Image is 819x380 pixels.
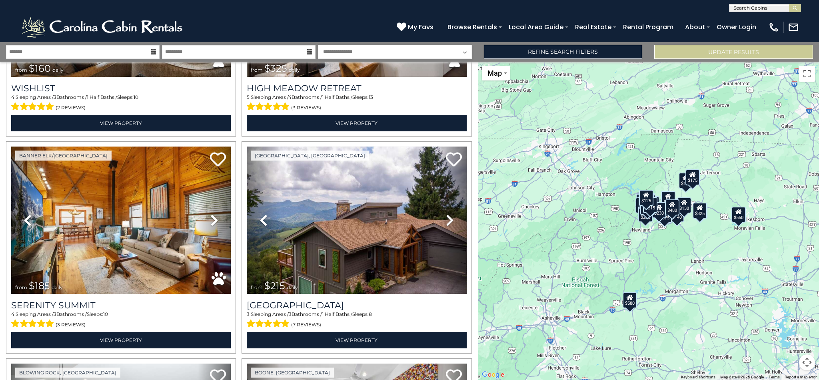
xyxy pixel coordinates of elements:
a: Rental Program [619,20,677,34]
a: [GEOGRAPHIC_DATA], [GEOGRAPHIC_DATA] [251,151,369,161]
div: $265 [655,203,669,219]
span: 4 [11,94,14,100]
span: Map data ©2025 Google [720,375,764,379]
span: 10 [103,311,108,317]
span: (3 reviews) [291,103,321,113]
div: Sleeping Areas / Bathrooms / Sleeps: [11,311,231,330]
a: Open this area in Google Maps (opens a new window) [480,370,506,380]
a: Report a map error [785,375,817,379]
a: Blowing Rock, [GEOGRAPHIC_DATA] [15,368,120,378]
span: $160 [29,62,51,74]
img: mail-regular-white.png [788,22,799,33]
img: phone-regular-white.png [768,22,779,33]
a: Real Estate [571,20,615,34]
img: White-1-2.png [20,15,186,39]
button: Change map style [482,66,510,80]
div: $480 [665,199,679,215]
a: Local Area Guide [505,20,567,34]
span: 1 Half Baths / [322,311,352,317]
a: Terms (opens in new tab) [769,375,780,379]
span: $185 [29,280,50,292]
span: 10 [134,94,138,100]
h3: Grandview Haven [247,300,466,311]
div: $140 [670,206,684,222]
span: 3 [54,311,56,317]
div: $375 [657,207,672,223]
a: Banner Elk/[GEOGRAPHIC_DATA] [15,151,112,161]
span: 13 [369,94,373,100]
div: $325 [693,203,707,219]
img: thumbnail_167191056.jpeg [11,147,231,294]
span: 8 [369,311,372,317]
a: Serenity Summit [11,300,231,311]
div: $225 [638,206,653,222]
span: 3 [289,311,292,317]
div: $230 [635,197,650,213]
button: Keyboard shortcuts [681,374,715,380]
a: [GEOGRAPHIC_DATA] [247,300,466,311]
span: from [251,284,263,290]
span: Map [487,69,502,77]
a: My Favs [397,22,435,32]
span: My Favs [408,22,433,32]
div: Sleeping Areas / Bathrooms / Sleeps: [247,94,466,113]
div: $215 [643,197,657,213]
button: Map camera controls [799,354,815,370]
div: Sleeping Areas / Bathrooms / Sleeps: [247,311,466,330]
span: $325 [264,62,287,74]
span: 1 Half Baths / [87,94,117,100]
a: High Meadow Retreat [247,83,466,94]
div: $130 [677,197,692,213]
div: $349 [661,191,675,207]
a: Refine Search Filters [484,45,643,59]
div: $550 [732,206,746,222]
span: $215 [264,280,285,292]
span: 3 [54,94,56,100]
div: $580 [623,292,637,308]
span: 1 Half Baths / [322,94,352,100]
span: 4 [11,311,14,317]
span: daily [52,284,63,290]
a: View Property [247,115,466,131]
div: $175 [685,169,700,185]
a: Browse Rentals [443,20,501,34]
span: (3 reviews) [56,320,86,330]
img: thumbnail_167137399.jpeg [247,147,466,294]
span: daily [287,284,298,290]
img: Google [480,370,506,380]
a: View Property [11,115,231,131]
div: Sleeping Areas / Bathrooms / Sleeps: [11,94,231,113]
a: Boone, [GEOGRAPHIC_DATA] [251,368,334,378]
a: View Property [11,332,231,348]
button: Update Results [654,45,813,59]
span: (2 reviews) [56,103,86,113]
div: $125 [639,189,654,205]
span: (7 reviews) [291,320,321,330]
a: Add to favorites [210,151,226,169]
span: 4 [288,94,292,100]
span: from [251,67,263,73]
a: Owner Login [713,20,760,34]
div: $185 [641,199,655,215]
div: $160 [639,192,653,208]
div: $175 [679,173,693,189]
a: Add to favorites [446,151,462,169]
span: from [15,284,27,290]
span: 3 [247,311,250,317]
span: daily [52,67,64,73]
a: About [681,20,709,34]
span: 5 [247,94,250,100]
a: View Property [247,332,466,348]
a: Wishlist [11,83,231,94]
button: Toggle fullscreen view [799,66,815,82]
span: from [15,67,27,73]
div: $230 [652,202,666,218]
span: daily [289,67,300,73]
